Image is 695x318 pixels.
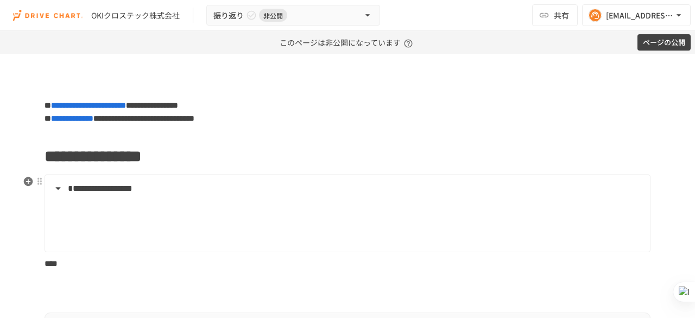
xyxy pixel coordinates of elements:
p: このページは非公開になっています [280,31,416,54]
img: i9VDDS9JuLRLX3JIUyK59LcYp6Y9cayLPHs4hOxMB9W [13,7,83,24]
button: 共有 [532,4,578,26]
div: OKIクロステック株式会社 [91,10,180,21]
span: 共有 [554,9,569,21]
button: ページの公開 [637,34,691,51]
span: 非公開 [259,10,287,21]
span: 振り返り [213,9,244,22]
button: 振り返り非公開 [206,5,380,26]
div: [EMAIL_ADDRESS][DOMAIN_NAME] [606,9,673,22]
button: [EMAIL_ADDRESS][DOMAIN_NAME] [582,4,691,26]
